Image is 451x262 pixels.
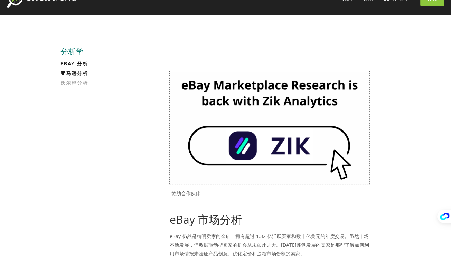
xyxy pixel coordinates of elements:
[170,232,369,258] p: eBay 仍然是精明卖家的金矿，拥有超过 1.32 亿活跃买家和数十亿美元的年度交易。虽然市场不断发展，但数据驱动型卖家的机会从未如此之大。[DATE]蓬勃发展的卖家是那些了解如何利用市场情报来...
[60,71,126,80] a: 亚马逊分析
[60,80,126,90] a: 沃尔玛分析
[171,190,369,197] p: 赞助合作伙伴
[60,48,126,57] li: 分析学
[170,213,369,226] h1: eBay 市场分析
[60,61,126,71] a: eBay 分析
[170,71,369,184] img: Zik Analytics 搜索广告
